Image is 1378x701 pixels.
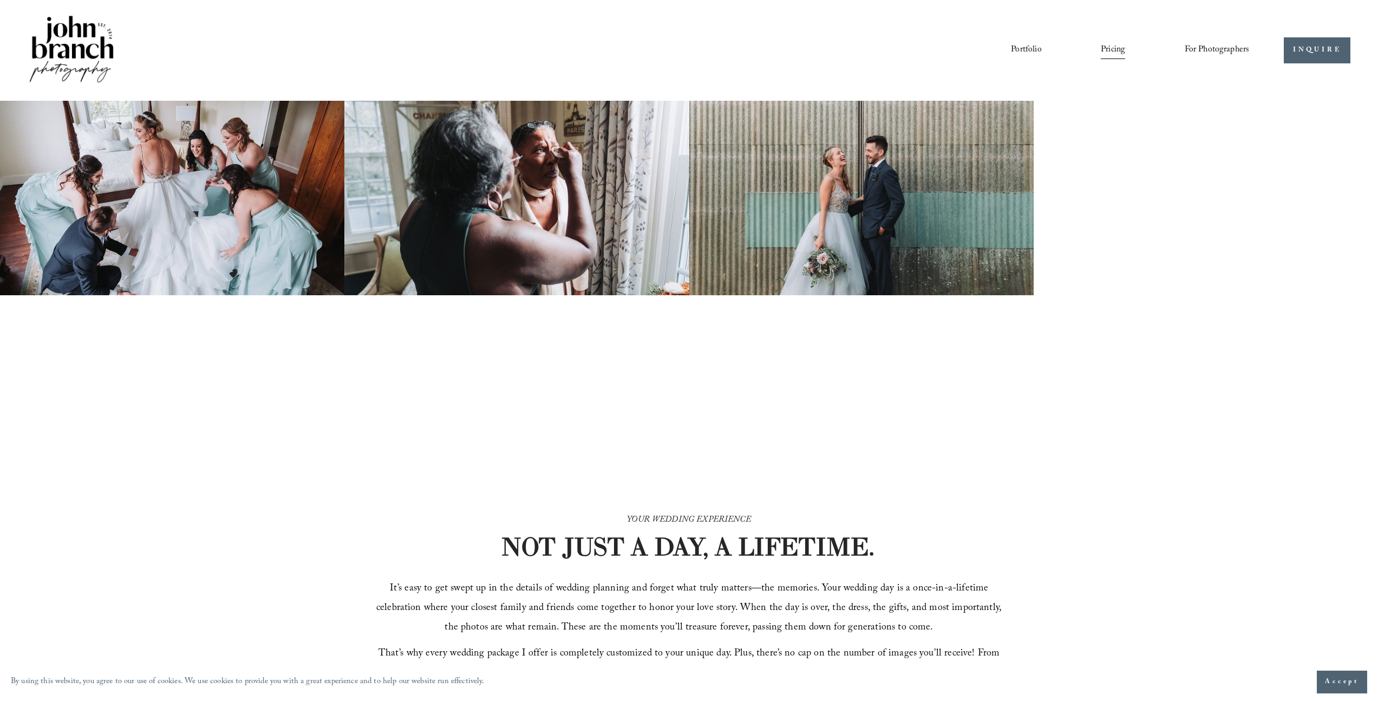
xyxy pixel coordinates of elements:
span: Accept [1325,677,1359,687]
span: It’s easy to get swept up in the details of wedding planning and forget what truly matters—the me... [376,581,1004,637]
img: John Branch IV Photography [28,14,115,87]
strong: NOT JUST A DAY, A LIFETIME. [501,531,874,562]
p: By using this website, you agree to our use of cookies. We use cookies to provide you with a grea... [11,674,485,690]
button: Accept [1317,671,1367,693]
img: A bride and groom standing together, laughing, with the bride holding a bouquet in front of a cor... [689,101,1034,295]
a: INQUIRE [1284,37,1350,64]
a: folder dropdown [1185,41,1250,60]
span: For Photographers [1185,42,1250,59]
em: YOUR WEDDING EXPERIENCE [627,513,751,528]
a: Pricing [1101,41,1125,60]
a: Portfolio [1011,41,1041,60]
img: Woman applying makeup to another woman near a window with floral curtains and autumn flowers. [344,101,689,295]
